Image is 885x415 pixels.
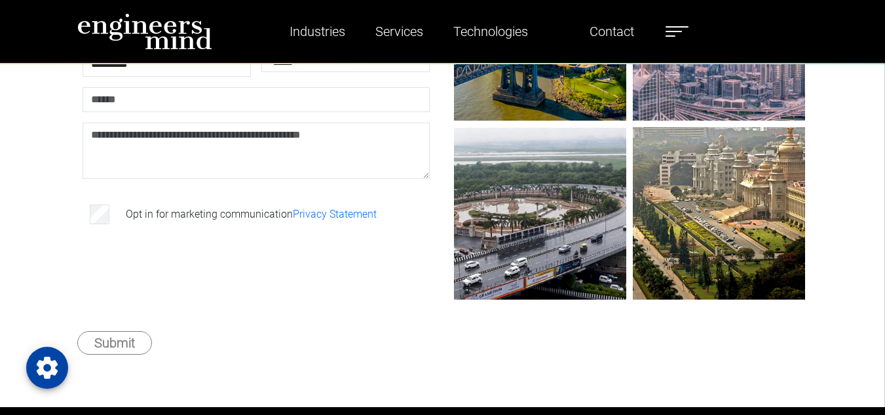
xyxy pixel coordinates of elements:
[77,331,152,355] button: Submit
[126,207,377,222] label: Opt in for marketing communication
[448,16,533,47] a: Technologies
[370,16,428,47] a: Services
[584,16,639,47] a: Contact
[284,16,350,47] a: Industries
[293,208,377,220] a: Privacy Statement
[633,127,805,300] img: gif
[454,127,626,300] img: gif
[85,248,284,300] iframe: reCAPTCHA
[77,13,212,50] img: logo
